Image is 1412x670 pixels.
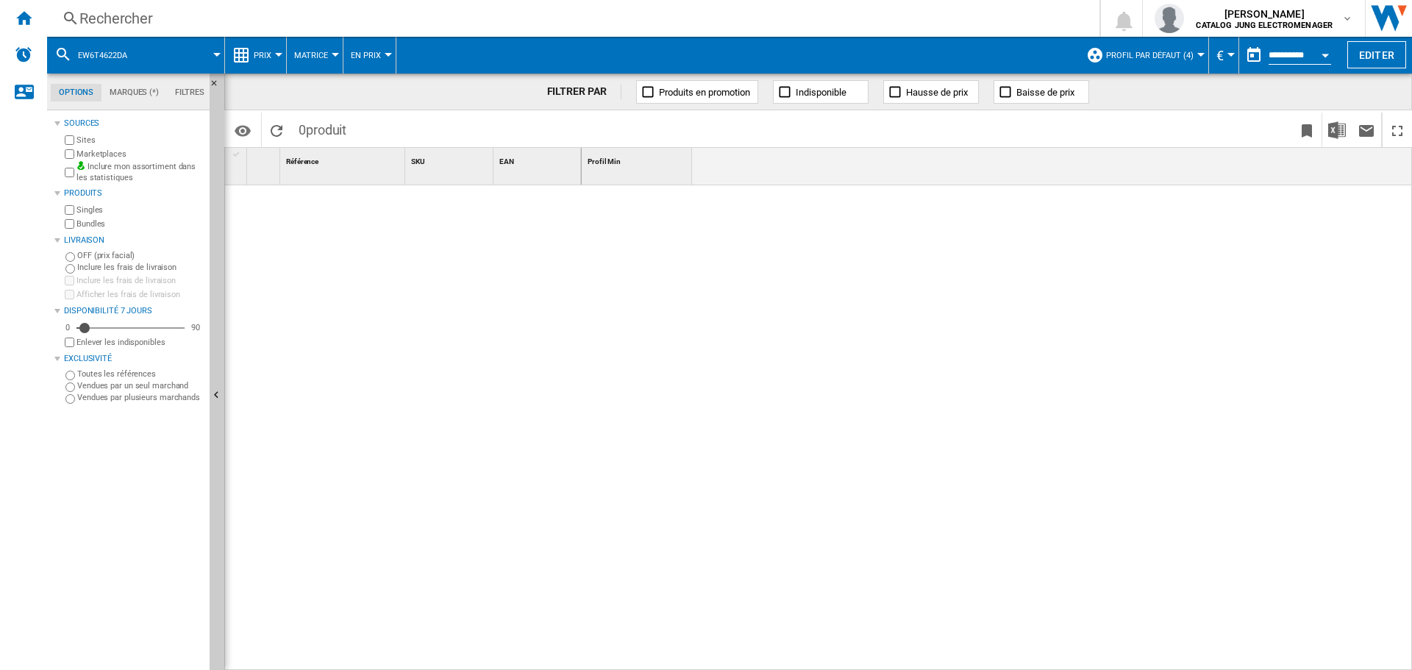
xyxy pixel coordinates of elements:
[1196,21,1333,30] b: CATALOG JUNG ELECTROMENAGER
[76,337,204,348] label: Enlever les indisponibles
[1328,121,1346,139] img: excel-24x24.png
[54,37,217,74] div: EW6T4622DA
[101,84,167,101] md-tab-item: Marques (*)
[76,149,204,160] label: Marketplaces
[262,113,291,147] button: Recharger
[65,135,74,145] input: Sites
[77,368,204,379] label: Toutes les références
[1322,113,1352,147] button: Télécharger au format Excel
[64,353,204,365] div: Exclusivité
[65,205,74,215] input: Singles
[64,235,204,246] div: Livraison
[76,135,204,146] label: Sites
[408,148,493,171] div: SKU Sort None
[62,322,74,333] div: 0
[232,37,279,74] div: Prix
[1347,41,1406,68] button: Editer
[65,276,74,285] input: Inclure les frais de livraison
[188,322,204,333] div: 90
[906,87,968,98] span: Hausse de prix
[496,148,581,171] div: Sort None
[167,84,213,101] md-tab-item: Filtres
[65,149,74,159] input: Marketplaces
[351,51,381,60] span: En Prix
[408,148,493,171] div: Sort None
[65,338,74,347] input: Afficher les frais de livraison
[1216,37,1231,74] button: €
[1086,37,1201,74] div: Profil par défaut (4)
[1239,40,1269,70] button: md-calendar
[15,46,32,63] img: alerts-logo.svg
[64,188,204,199] div: Produits
[1383,113,1412,147] button: Plein écran
[76,289,204,300] label: Afficher les frais de livraison
[76,204,204,215] label: Singles
[291,113,354,143] span: 0
[65,219,74,229] input: Bundles
[499,157,514,165] span: EAN
[351,37,388,74] button: En Prix
[283,148,404,171] div: Référence Sort None
[51,84,101,101] md-tab-item: Options
[76,161,204,184] label: Inclure mon assortiment dans les statistiques
[1312,40,1338,66] button: Open calendar
[65,163,74,182] input: Inclure mon assortiment dans les statistiques
[210,74,227,100] button: Masquer
[76,161,85,170] img: mysite-bg-18x18.png
[65,290,74,299] input: Afficher les frais de livraison
[1106,37,1201,74] button: Profil par défaut (4)
[994,80,1089,104] button: Baisse de prix
[1106,51,1194,60] span: Profil par défaut (4)
[796,87,846,98] span: Indisponible
[883,80,979,104] button: Hausse de prix
[1209,37,1239,74] md-menu: Currency
[1155,4,1184,33] img: profile.jpg
[65,252,75,262] input: OFF (prix facial)
[588,157,621,165] span: Profil Min
[254,37,279,74] button: Prix
[306,122,346,138] span: produit
[78,37,142,74] button: EW6T4622DA
[547,85,622,99] div: FILTRER PAR
[659,87,750,98] span: Produits en promotion
[636,80,758,104] button: Produits en promotion
[254,51,271,60] span: Prix
[585,148,692,171] div: Sort None
[286,157,318,165] span: Référence
[496,148,581,171] div: EAN Sort None
[250,148,279,171] div: Sort None
[294,37,335,74] button: Matrice
[228,117,257,143] button: Options
[283,148,404,171] div: Sort None
[64,118,204,129] div: Sources
[294,51,328,60] span: Matrice
[77,262,204,273] label: Inclure les frais de livraison
[77,250,204,261] label: OFF (prix facial)
[65,371,75,380] input: Toutes les références
[1216,48,1224,63] span: €
[1352,113,1381,147] button: Envoyer ce rapport par email
[585,148,692,171] div: Profil Min Sort None
[76,321,185,335] md-slider: Disponibilité
[1196,7,1333,21] span: [PERSON_NAME]
[76,275,204,286] label: Inclure les frais de livraison
[411,157,425,165] span: SKU
[65,382,75,392] input: Vendues par un seul marchand
[1016,87,1074,98] span: Baisse de prix
[79,8,1061,29] div: Rechercher
[78,51,127,60] span: EW6T4622DA
[65,394,75,404] input: Vendues par plusieurs marchands
[77,392,204,403] label: Vendues par plusieurs marchands
[64,305,204,317] div: Disponibilité 7 Jours
[77,380,204,391] label: Vendues par un seul marchand
[76,218,204,229] label: Bundles
[65,264,75,274] input: Inclure les frais de livraison
[1292,113,1322,147] button: Créer un favoris
[773,80,869,104] button: Indisponible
